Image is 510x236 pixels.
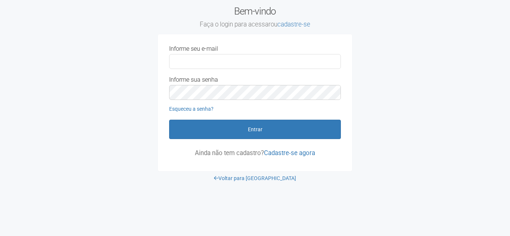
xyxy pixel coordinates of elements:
[169,45,218,52] label: Informe seu e-mail
[169,150,341,156] p: Ainda não tem cadastro?
[264,149,315,157] a: Cadastre-se agora
[277,21,310,28] a: cadastre-se
[214,175,296,181] a: Voltar para [GEOGRAPHIC_DATA]
[169,106,214,112] a: Esqueceu a senha?
[169,76,218,83] label: Informe sua senha
[271,21,310,28] span: ou
[169,120,341,139] button: Entrar
[158,6,352,29] h2: Bem-vindo
[158,21,352,29] small: Faça o login para acessar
